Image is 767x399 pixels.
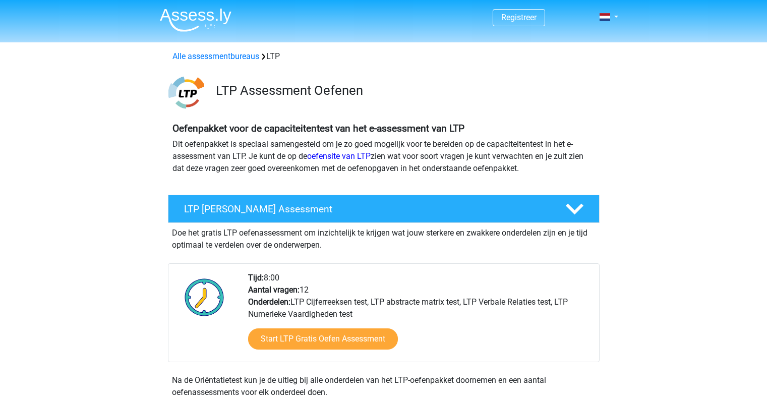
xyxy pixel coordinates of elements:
[168,223,600,251] div: Doe het gratis LTP oefenassessment om inzichtelijk te krijgen wat jouw sterkere en zwakkere onder...
[184,203,549,215] h4: LTP [PERSON_NAME] Assessment
[172,123,464,134] b: Oefenpakket voor de capaciteitentest van het e-assessment van LTP
[241,272,599,362] div: 8:00 12 LTP Cijferreeksen test, LTP abstracte matrix test, LTP Verbale Relaties test, LTP Numerie...
[179,272,230,322] img: Klok
[164,195,604,223] a: LTP [PERSON_NAME] Assessment
[248,285,300,295] b: Aantal vragen:
[307,151,371,161] a: oefensite van LTP
[248,328,398,350] a: Start LTP Gratis Oefen Assessment
[248,273,264,282] b: Tijd:
[248,297,290,307] b: Onderdelen:
[168,75,204,110] img: ltp.png
[501,13,537,22] a: Registreer
[172,138,595,175] p: Dit oefenpakket is speciaal samengesteld om je zo goed mogelijk voor te bereiden op de capaciteit...
[168,50,599,63] div: LTP
[172,51,259,61] a: Alle assessmentbureaus
[160,8,231,32] img: Assessly
[216,83,592,98] h3: LTP Assessment Oefenen
[168,374,600,398] div: Na de Oriëntatietest kun je de uitleg bij alle onderdelen van het LTP-oefenpakket doornemen en ee...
